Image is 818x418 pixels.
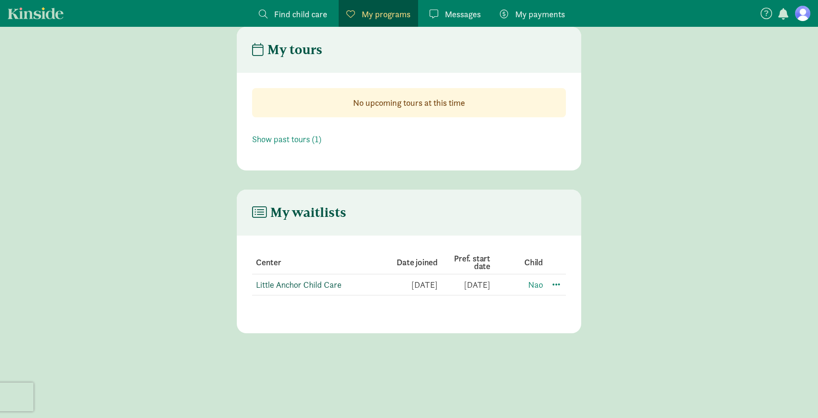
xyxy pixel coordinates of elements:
[438,274,490,295] td: [DATE]
[252,251,385,274] th: Center
[252,42,322,57] h4: My tours
[353,97,465,108] strong: No upcoming tours at this time
[256,279,342,290] a: Little Anchor Child Care
[515,8,565,21] span: My payments
[490,251,543,274] th: Child
[385,274,438,295] td: [DATE]
[8,7,64,19] a: Kinside
[385,251,438,274] th: Date joined
[445,8,481,21] span: Messages
[252,205,346,220] h4: My waitlists
[252,134,321,145] a: Show past tours (1)
[528,279,543,290] a: Nao
[274,8,327,21] span: Find child care
[438,251,490,274] th: Pref. start date
[362,8,410,21] span: My programs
